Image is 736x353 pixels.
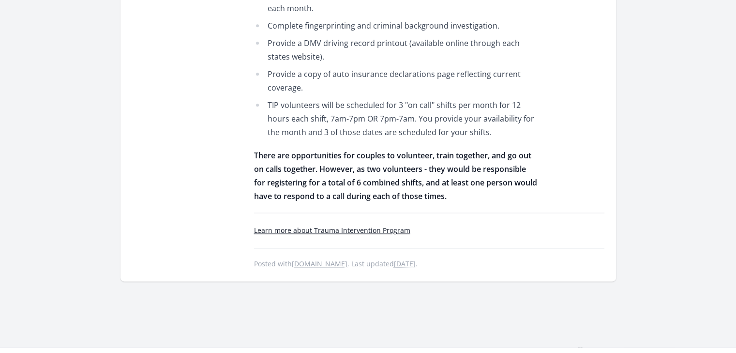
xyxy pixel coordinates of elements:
[254,36,537,63] li: Provide a DMV driving record printout (available online through each states website).
[254,98,537,139] li: TIP volunteers will be scheduled for 3 "on call" shifts per month for 12 hours each shift, 7am-7p...
[254,226,410,235] a: Learn more about Trauma Intervention Program
[254,260,604,268] p: Posted with . Last updated .
[254,150,537,201] strong: There are opportunities for couples to volunteer, train together, and go out on calls together. H...
[292,259,347,268] a: [DOMAIN_NAME]
[254,19,537,32] li: Complete fingerprinting and criminal background investigation.
[394,259,416,268] abbr: Mon, Jan 30, 2023 5:13 AM
[254,67,537,94] li: Provide a copy of auto insurance declarations page reflecting current coverage.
